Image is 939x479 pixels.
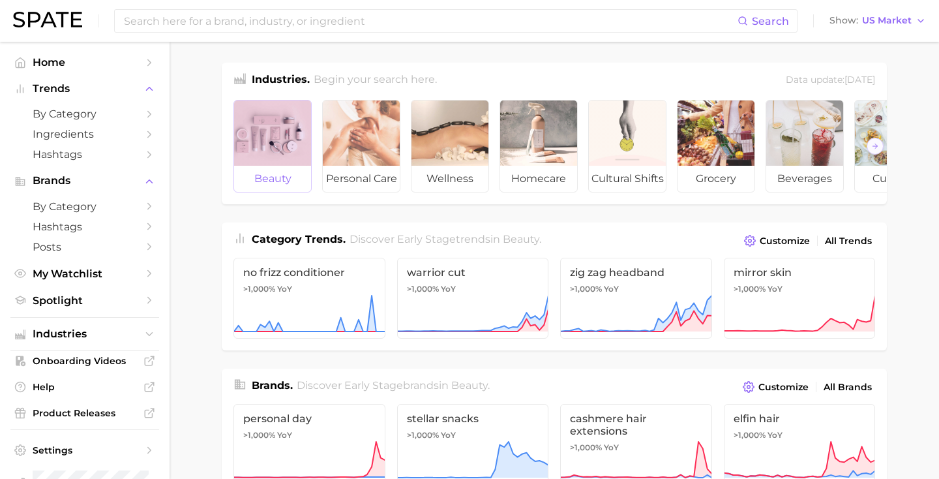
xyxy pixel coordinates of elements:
span: YoY [277,430,292,440]
button: Customize [739,378,812,396]
span: Home [33,56,137,69]
a: Product Releases [10,403,159,423]
a: by Category [10,104,159,124]
span: Industries [33,328,137,340]
div: Data update: [DATE] [786,72,875,89]
span: US Market [862,17,912,24]
span: Hashtags [33,221,137,233]
button: ShowUS Market [826,12,929,29]
button: Trends [10,79,159,99]
span: Brands . [252,379,293,392]
a: Ingredients [10,124,159,144]
a: homecare [499,100,578,193]
span: YoY [768,430,782,440]
h1: Industries. [252,72,310,89]
span: Customize [760,236,810,247]
span: Posts [33,241,137,253]
a: Onboarding Videos [10,351,159,371]
span: beauty [451,379,488,392]
span: cultural shifts [589,166,666,192]
span: YoY [768,284,782,294]
a: zig zag headband>1,000% YoY [560,258,712,339]
a: culinary [854,100,932,193]
a: Help [10,377,159,397]
a: beauty [233,100,312,193]
span: no frizz conditioner [243,266,376,279]
span: Trends [33,83,137,95]
span: personal day [243,412,376,425]
button: Customize [741,232,813,250]
button: Industries [10,324,159,344]
span: beverages [766,166,843,192]
a: Hashtags [10,217,159,237]
a: mirror skin>1,000% YoY [724,258,876,339]
span: Category Trends . [252,233,346,245]
span: warrior cut [407,266,539,279]
span: beauty [503,233,539,245]
a: by Category [10,196,159,217]
span: wellness [411,166,488,192]
span: mirror skin [734,266,866,279]
span: >1,000% [734,430,766,440]
span: Hashtags [33,148,137,161]
span: Discover Early Stage trends in . [350,233,541,245]
span: by Category [33,200,137,213]
a: Home [10,52,159,72]
a: wellness [411,100,489,193]
span: >1,000% [407,284,439,294]
a: beverages [766,100,844,193]
span: >1,000% [243,430,275,440]
button: Brands [10,171,159,191]
a: cultural shifts [588,100,666,193]
a: My Watchlist [10,264,159,284]
span: YoY [441,284,456,294]
a: Posts [10,237,159,257]
span: All Trends [825,236,872,247]
span: stellar snacks [407,412,539,425]
a: Settings [10,440,159,460]
span: >1,000% [570,442,602,452]
a: Spotlight [10,290,159,311]
a: personal care [322,100,400,193]
span: Show [829,17,858,24]
span: YoY [441,430,456,440]
span: YoY [604,284,619,294]
span: cashmere hair extensions [570,412,702,437]
span: >1,000% [243,284,275,294]
input: Search here for a brand, industry, or ingredient [123,10,738,32]
span: zig zag headband [570,266,702,279]
span: Search [752,15,789,27]
span: >1,000% [407,430,439,440]
span: Help [33,381,137,393]
h2: Begin your search here. [314,72,437,89]
span: culinary [855,166,932,192]
span: Brands [33,175,137,187]
span: beauty [234,166,311,192]
span: All Brands [824,382,872,393]
span: Discover Early Stage brands in . [297,379,490,392]
a: All Brands [820,379,875,396]
span: personal care [323,166,400,192]
span: Product Releases [33,407,137,419]
span: grocery [678,166,754,192]
span: homecare [500,166,577,192]
img: SPATE [13,12,82,27]
span: >1,000% [570,284,602,294]
span: Spotlight [33,294,137,307]
span: elfin hair [734,412,866,425]
span: Customize [758,382,809,393]
span: YoY [277,284,292,294]
a: no frizz conditioner>1,000% YoY [233,258,385,339]
span: Settings [33,444,137,456]
a: warrior cut>1,000% YoY [397,258,549,339]
a: Hashtags [10,144,159,164]
a: grocery [677,100,755,193]
span: Onboarding Videos [33,355,137,367]
span: YoY [604,442,619,453]
a: All Trends [822,232,875,250]
span: Ingredients [33,128,137,140]
span: My Watchlist [33,268,137,280]
span: >1,000% [734,284,766,294]
span: by Category [33,108,137,120]
button: Scroll Right [867,138,884,155]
